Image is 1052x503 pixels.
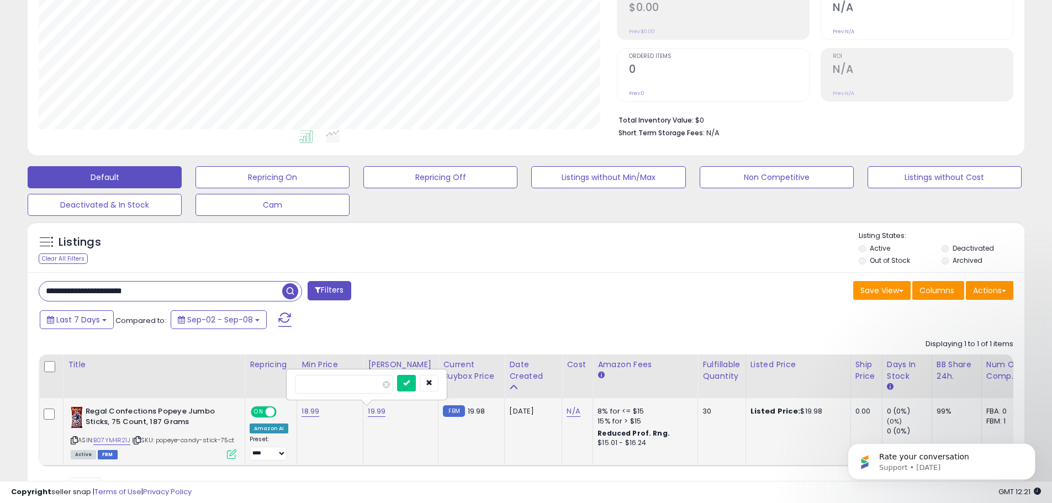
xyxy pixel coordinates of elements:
[750,359,846,370] div: Listed Price
[618,113,1005,126] li: $0
[28,166,182,188] button: Default
[11,486,51,497] strong: Copyright
[56,314,100,325] span: Last 7 Days
[68,359,240,370] div: Title
[302,359,358,370] div: Min Price
[887,359,927,382] div: Days In Stock
[953,256,982,265] label: Archived
[86,406,220,430] b: Regal Confections Popeye Jumbo Sticks, 75 Count, 187 Grams
[855,359,877,382] div: Ship Price
[750,406,801,416] b: Listed Price:
[986,406,1023,416] div: FBA: 0
[853,281,911,300] button: Save View
[966,281,1013,300] button: Actions
[912,281,964,300] button: Columns
[171,310,267,329] button: Sep-02 - Sep-08
[143,486,192,497] a: Privacy Policy
[833,28,854,35] small: Prev: N/A
[71,406,236,458] div: ASIN:
[509,359,557,382] div: Date Created
[855,406,874,416] div: 0.00
[567,406,580,417] a: N/A
[275,407,293,417] span: OFF
[598,438,689,448] div: $15.01 - $16.24
[919,285,954,296] span: Columns
[28,194,182,216] button: Deactivated & In Stock
[59,235,101,250] h5: Listings
[618,115,694,125] b: Total Inventory Value:
[252,407,266,417] span: ON
[39,253,88,264] div: Clear All Filters
[71,406,83,428] img: 51OSvdVWTtL._SL40_.jpg
[833,1,1013,16] h2: N/A
[132,436,234,444] span: | SKU: popeye-candy-stick-75ct
[598,359,693,370] div: Amazon Fees
[250,423,288,433] div: Amazon AI
[443,405,464,417] small: FBM
[115,315,166,326] span: Compared to:
[986,416,1023,426] div: FBM: 1
[368,406,385,417] a: 19.99
[443,359,500,382] div: Current Buybox Price
[833,54,1013,60] span: ROI
[833,90,854,97] small: Prev: N/A
[629,1,809,16] h2: $0.00
[629,28,655,35] small: Prev: $0.00
[509,406,553,416] div: [DATE]
[302,406,319,417] a: 18.99
[93,436,130,445] a: B07YM4R21J
[937,359,977,382] div: BB Share 24h.
[926,339,1013,350] div: Displaying 1 to 1 of 1 items
[700,166,854,188] button: Non Competitive
[937,406,973,416] div: 99%
[40,310,114,329] button: Last 7 Days
[868,166,1022,188] button: Listings without Cost
[531,166,685,188] button: Listings without Min/Max
[363,166,517,188] button: Repricing Off
[870,243,890,253] label: Active
[94,486,141,497] a: Terms of Use
[567,359,588,370] div: Cost
[887,406,932,416] div: 0 (0%)
[368,359,434,370] div: [PERSON_NAME]
[250,359,292,370] div: Repricing
[468,406,485,416] span: 19.98
[870,256,910,265] label: Out of Stock
[831,420,1052,497] iframe: Intercom notifications message
[629,63,809,78] h2: 0
[11,487,192,497] div: seller snap | |
[598,416,689,426] div: 15% for > $15
[98,450,118,459] span: FBM
[71,450,96,459] span: All listings currently available for purchase on Amazon
[953,243,994,253] label: Deactivated
[986,359,1027,382] div: Num of Comp.
[195,166,350,188] button: Repricing On
[308,281,351,300] button: Filters
[250,436,288,460] div: Preset:
[187,314,253,325] span: Sep-02 - Sep-08
[598,406,689,416] div: 8% for <= $15
[598,370,604,380] small: Amazon Fees.
[629,90,644,97] small: Prev: 0
[618,128,705,137] b: Short Term Storage Fees:
[702,359,741,382] div: Fulfillable Quantity
[195,194,350,216] button: Cam
[833,63,1013,78] h2: N/A
[629,54,809,60] span: Ordered Items
[887,417,902,426] small: (0%)
[706,128,720,138] span: N/A
[598,428,670,438] b: Reduced Prof. Rng.
[887,382,894,392] small: Days In Stock.
[750,406,842,416] div: $19.98
[859,231,1024,241] p: Listing States:
[702,406,737,416] div: 30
